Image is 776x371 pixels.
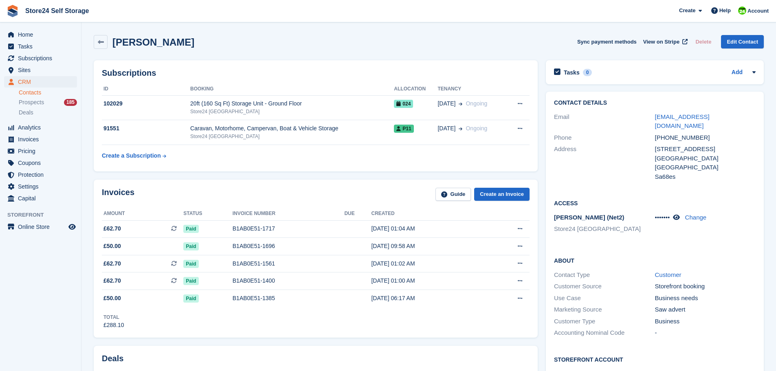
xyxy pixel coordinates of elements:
th: Invoice number [233,207,345,220]
div: Customer Type [554,317,655,326]
span: Sites [18,64,67,76]
span: Paid [183,294,198,303]
a: Create an Invoice [474,188,530,201]
span: Subscriptions [18,53,67,64]
div: [GEOGRAPHIC_DATA] [655,163,756,172]
a: Edit Contact [721,35,764,48]
span: £62.70 [103,259,121,268]
a: View on Stripe [640,35,689,48]
div: Marketing Source [554,305,655,314]
div: B1AB0E51-1400 [233,277,345,285]
div: Accounting Nominal Code [554,328,655,338]
li: Store24 [GEOGRAPHIC_DATA] [554,224,655,234]
h2: [PERSON_NAME] [112,37,194,48]
span: CRM [18,76,67,88]
img: stora-icon-8386f47178a22dfd0bd8f6a31ec36ba5ce8667c1dd55bd0f319d3a0aa187defe.svg [7,5,19,17]
a: menu [4,221,77,233]
span: P11 [394,125,413,133]
h2: Tasks [564,69,580,76]
a: menu [4,193,77,204]
a: menu [4,134,77,145]
div: [DATE] 01:00 AM [371,277,485,285]
button: Delete [692,35,714,48]
span: Analytics [18,122,67,133]
div: 102029 [102,99,190,108]
span: Help [719,7,731,15]
th: ID [102,83,190,96]
div: Customer Source [554,282,655,291]
div: Store24 [GEOGRAPHIC_DATA] [190,108,394,115]
a: menu [4,76,77,88]
th: Created [371,207,485,220]
div: Saw advert [655,305,756,314]
div: [DATE] 01:04 AM [371,224,485,233]
span: [DATE] [437,124,455,133]
span: Protection [18,169,67,180]
span: Paid [183,277,198,285]
th: Booking [190,83,394,96]
div: Store24 [GEOGRAPHIC_DATA] [190,133,394,140]
div: B1AB0E51-1696 [233,242,345,250]
div: [STREET_ADDRESS] [655,145,756,154]
span: Paid [183,260,198,268]
a: menu [4,41,77,52]
span: £50.00 [103,242,121,250]
span: Invoices [18,134,67,145]
span: 024 [394,100,413,108]
a: menu [4,157,77,169]
div: Caravan, Motorhome, Campervan, Boat & Vehicle Storage [190,124,394,133]
div: Contact Type [554,270,655,280]
a: menu [4,169,77,180]
div: Use Case [554,294,655,303]
th: Amount [102,207,183,220]
div: - [655,328,756,338]
h2: Deals [102,354,123,363]
span: Ongoing [466,100,487,107]
a: [EMAIL_ADDRESS][DOMAIN_NAME] [655,113,710,130]
span: Prospects [19,99,44,106]
div: Business needs [655,294,756,303]
a: Change [685,214,707,221]
div: [PHONE_NUMBER] [655,133,756,143]
div: [DATE] 01:02 AM [371,259,485,268]
a: Deals [19,108,77,117]
h2: About [554,256,756,264]
div: Total [103,314,124,321]
a: Add [732,68,743,77]
a: Contacts [19,89,77,97]
span: Create [679,7,695,15]
h2: Invoices [102,188,134,201]
h2: Access [554,199,756,207]
span: £62.70 [103,224,121,233]
span: Paid [183,242,198,250]
span: Pricing [18,145,67,157]
th: Status [183,207,232,220]
th: Tenancy [437,83,506,96]
a: Preview store [67,222,77,232]
span: [PERSON_NAME] (Net2) [554,214,624,221]
div: Create a Subscription [102,151,161,160]
div: Business [655,317,756,326]
div: [GEOGRAPHIC_DATA] [655,154,756,163]
a: Prospects 185 [19,98,77,107]
a: menu [4,145,77,157]
span: [DATE] [437,99,455,108]
div: B1AB0E51-1561 [233,259,345,268]
span: Account [747,7,769,15]
th: Allocation [394,83,437,96]
a: Customer [655,271,681,278]
span: Deals [19,109,33,116]
a: menu [4,64,77,76]
span: Coupons [18,157,67,169]
img: Robert Sears [738,7,746,15]
div: B1AB0E51-1385 [233,294,345,303]
div: Address [554,145,655,181]
div: 0 [583,69,592,76]
span: Capital [18,193,67,204]
div: Sa68es [655,172,756,182]
span: £62.70 [103,277,121,285]
div: B1AB0E51-1717 [233,224,345,233]
a: menu [4,53,77,64]
span: Ongoing [466,125,487,132]
div: [DATE] 06:17 AM [371,294,485,303]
